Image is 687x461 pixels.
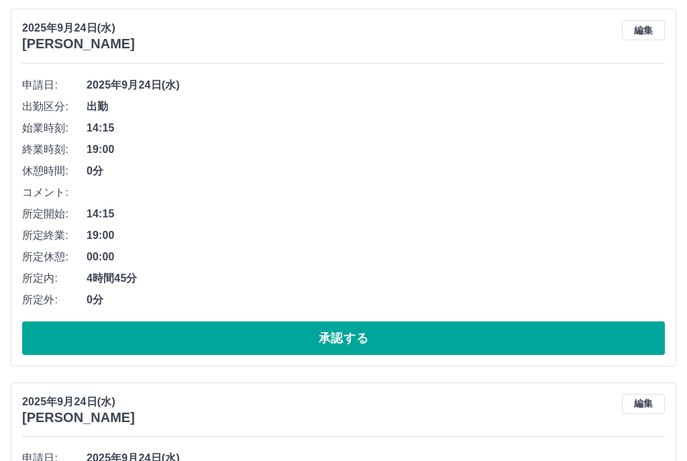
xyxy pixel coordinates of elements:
[22,77,87,93] span: 申請日:
[22,394,135,410] p: 2025年9月24日(水)
[22,292,87,308] span: 所定外:
[22,99,87,115] span: 出勤区分:
[87,77,665,93] span: 2025年9月24日(水)
[22,142,87,158] span: 終業時刻:
[22,163,87,179] span: 休憩時間:
[87,249,665,265] span: 00:00
[87,227,665,244] span: 19:00
[22,120,87,136] span: 始業時刻:
[87,99,665,115] span: 出勤
[22,185,87,201] span: コメント:
[22,410,135,425] h3: [PERSON_NAME]
[622,394,665,414] button: 編集
[87,163,665,179] span: 0分
[87,292,665,308] span: 0分
[87,142,665,158] span: 19:00
[87,270,665,287] span: 4時間45分
[87,206,665,222] span: 14:15
[22,249,87,265] span: 所定休憩:
[622,20,665,40] button: 編集
[22,20,135,36] p: 2025年9月24日(水)
[87,120,665,136] span: 14:15
[22,321,665,355] button: 承認する
[22,270,87,287] span: 所定内:
[22,227,87,244] span: 所定終業:
[22,36,135,52] h3: [PERSON_NAME]
[22,206,87,222] span: 所定開始:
